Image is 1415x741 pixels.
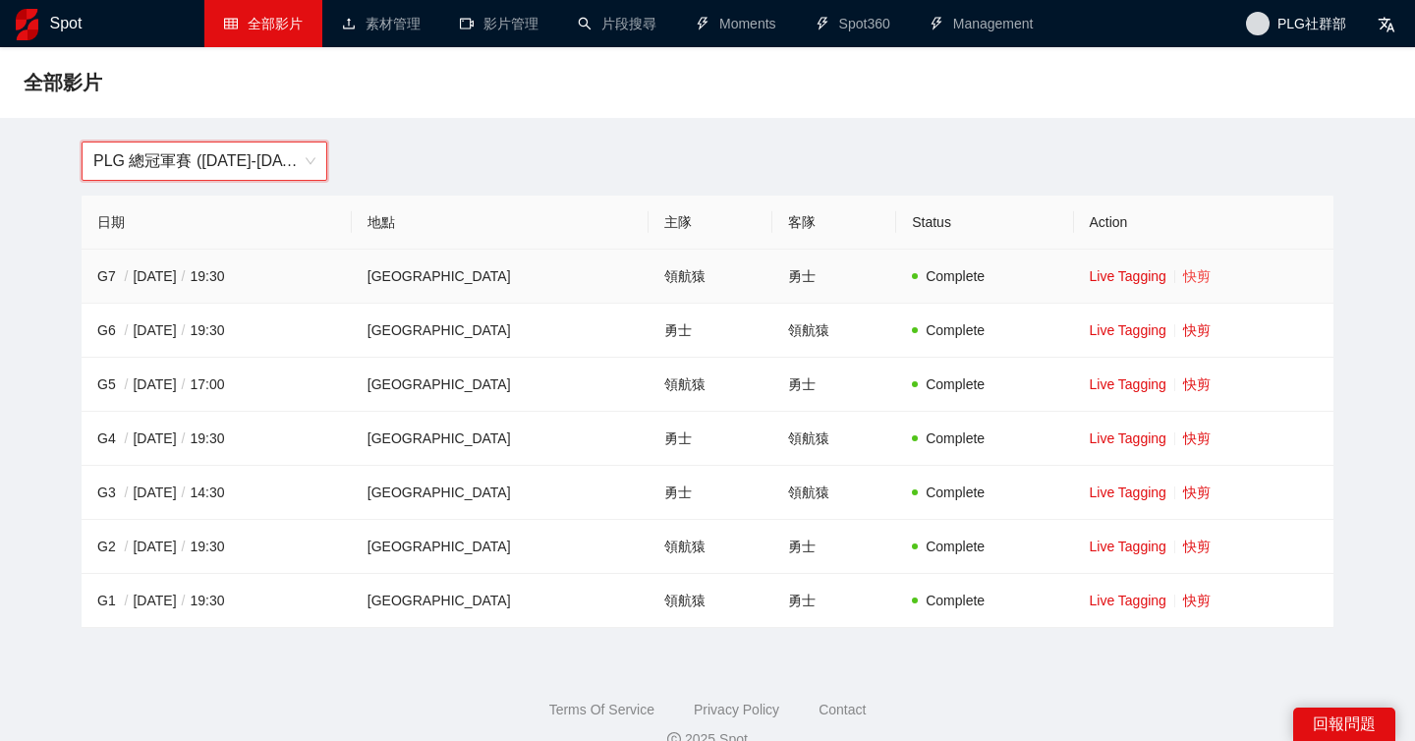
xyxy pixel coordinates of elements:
td: [GEOGRAPHIC_DATA] [352,250,650,304]
a: Live Tagging [1090,322,1166,338]
th: Action [1074,196,1334,250]
span: / [177,430,191,446]
th: 地點 [352,196,650,250]
div: 回報問題 [1293,708,1395,741]
td: G4 [DATE] 19:30 [82,412,352,466]
th: 日期 [82,196,352,250]
a: Live Tagging [1090,430,1166,446]
img: logo [16,9,38,40]
span: / [120,484,134,500]
a: Live Tagging [1090,376,1166,392]
a: thunderboltSpot360 [816,16,890,31]
span: / [177,376,191,392]
a: Live Tagging [1090,593,1166,608]
a: 快剪 [1183,484,1211,500]
a: 快剪 [1183,322,1211,338]
a: thunderboltManagement [930,16,1034,31]
th: 主隊 [649,196,772,250]
td: 領航猿 [772,412,896,466]
a: thunderboltMoments [696,16,776,31]
td: 勇士 [772,358,896,412]
td: [GEOGRAPHIC_DATA] [352,466,650,520]
td: 勇士 [649,304,772,358]
span: Complete [926,484,985,500]
span: Complete [926,593,985,608]
a: 快剪 [1183,539,1211,554]
td: G7 [DATE] 19:30 [82,250,352,304]
a: search片段搜尋 [578,16,656,31]
a: 快剪 [1183,268,1211,284]
span: / [177,539,191,554]
td: [GEOGRAPHIC_DATA] [352,412,650,466]
td: 勇士 [649,412,772,466]
span: / [120,430,134,446]
span: / [120,376,134,392]
td: G1 [DATE] 19:30 [82,574,352,628]
a: upload素材管理 [342,16,421,31]
td: 勇士 [772,520,896,574]
span: Complete [926,268,985,284]
th: Status [896,196,1073,250]
td: [GEOGRAPHIC_DATA] [352,358,650,412]
td: [GEOGRAPHIC_DATA] [352,304,650,358]
span: / [120,268,134,284]
td: [GEOGRAPHIC_DATA] [352,574,650,628]
a: 快剪 [1183,430,1211,446]
td: 勇士 [772,574,896,628]
a: Privacy Policy [694,702,779,717]
a: Live Tagging [1090,268,1166,284]
a: video-camera影片管理 [460,16,538,31]
td: 領航猿 [649,520,772,574]
td: 領航猿 [649,574,772,628]
th: 客隊 [772,196,896,250]
span: / [177,268,191,284]
a: 快剪 [1183,593,1211,608]
td: G6 [DATE] 19:30 [82,304,352,358]
span: / [120,593,134,608]
td: 領航猿 [649,358,772,412]
a: Terms Of Service [549,702,654,717]
td: 勇士 [649,466,772,520]
span: table [224,17,238,30]
span: Complete [926,322,985,338]
a: Live Tagging [1090,539,1166,554]
span: 全部影片 [248,16,303,31]
a: Contact [819,702,866,717]
span: PLG 總冠軍賽 (2024-2025) [93,142,315,180]
td: 領航猿 [772,466,896,520]
span: / [177,593,191,608]
span: / [177,484,191,500]
td: [GEOGRAPHIC_DATA] [352,520,650,574]
span: Complete [926,376,985,392]
td: G2 [DATE] 19:30 [82,520,352,574]
span: / [120,322,134,338]
td: 領航猿 [649,250,772,304]
span: 全部影片 [24,67,102,98]
a: 快剪 [1183,376,1211,392]
span: Complete [926,539,985,554]
span: / [177,322,191,338]
td: 勇士 [772,250,896,304]
td: G5 [DATE] 17:00 [82,358,352,412]
span: / [120,539,134,554]
span: Complete [926,430,985,446]
td: 領航猿 [772,304,896,358]
a: Live Tagging [1090,484,1166,500]
td: G3 [DATE] 14:30 [82,466,352,520]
